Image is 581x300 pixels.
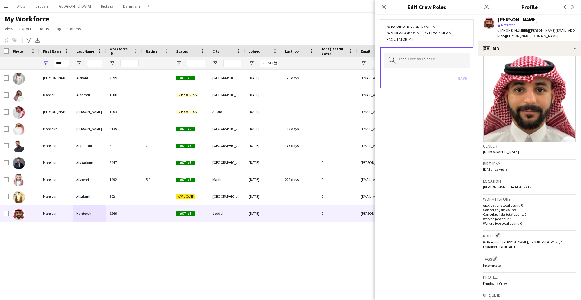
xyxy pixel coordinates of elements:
span: City [212,49,219,54]
h3: Profile [483,274,576,280]
img: Mansour Alqahtani [13,140,25,152]
div: Alqahtani [73,137,106,154]
div: Alshehri [73,171,106,188]
button: Open Filter Menu [76,60,82,66]
img: Crew avatar or photo [483,51,576,142]
span: In progress [176,93,198,97]
img: Mansour Albugami [13,123,25,135]
div: [DATE] [245,205,281,222]
div: 0 [318,171,357,188]
h3: Birthday [483,161,576,166]
span: Not rated [501,23,516,27]
h3: Roles [483,232,576,239]
div: Mansour [39,120,73,137]
span: Comms [67,26,81,31]
img: Mansour Hantoosh [13,208,25,220]
div: [GEOGRAPHIC_DATA] [209,120,245,137]
input: Status Filter Input [187,60,205,67]
span: 03 Premium [PERSON_NAME], 09 SUPERVISOR “B” , Art Explainer , Facilitator [483,240,565,249]
span: In progress [176,110,198,114]
a: Status [35,25,51,33]
p: Worked jobs total count: 0 [483,221,576,226]
h3: Work history [483,196,576,202]
div: 89 [106,137,142,154]
span: First Name [43,49,61,54]
img: Mansor Alahmdi [13,90,25,102]
img: Mansour Alsaadoun [13,157,25,169]
h3: Unique ID [483,292,576,298]
span: Workforce ID [110,47,131,56]
div: [EMAIL_ADDRESS][DOMAIN_NAME] [357,171,478,188]
img: Mansoor Alobaid [13,73,25,85]
span: View [5,26,13,31]
div: 2.0 [142,137,172,154]
input: Email Filter Input [372,60,474,67]
span: Joined [249,49,261,54]
p: Cancelled jobs total count: 0 [483,212,576,217]
div: [GEOGRAPHIC_DATA] [209,86,245,103]
div: 0 [318,120,357,137]
span: Applicant [176,194,195,199]
input: City Filter Input [223,60,241,67]
div: 2099 [106,70,142,86]
span: Last job [285,49,299,54]
p: Applications total count: 0 [483,203,576,207]
div: 1492 [106,171,142,188]
div: 0 [318,86,357,103]
span: Active [176,127,195,131]
div: 1808 [106,86,142,103]
div: Alsaadoun [73,154,106,171]
div: [DATE] [245,86,281,103]
input: Workforce ID Filter Input [120,60,139,67]
a: Comms [65,25,84,33]
app-action-btn: Advanced filters [25,37,32,44]
div: 0 [318,205,357,222]
input: Last Name Filter Input [87,60,102,67]
span: Photo [13,49,23,54]
div: Alsulami [73,188,106,205]
span: [DEMOGRAPHIC_DATA] [483,149,519,154]
h3: Location [483,178,576,184]
button: Jeddah [31,0,53,12]
button: Red Sea [96,0,118,12]
div: Madinah [209,171,245,188]
span: Status [37,26,49,31]
span: Status [176,49,188,54]
span: Active [176,76,195,80]
a: Tag [53,25,64,33]
span: Active [176,144,195,148]
div: 1803 [106,103,142,120]
span: Active [176,211,195,216]
div: [PERSON_NAME] [73,103,106,120]
h3: Profile [478,3,581,11]
div: Alahmdi [73,86,106,103]
span: Active [176,178,195,182]
p: Cancelled jobs count: 0 [483,207,576,212]
div: Jeddah [209,205,245,222]
div: [PERSON_NAME] [39,103,73,120]
div: [DATE] [245,188,281,205]
span: Last Name [76,49,94,54]
div: [DATE] [245,137,281,154]
div: [EMAIL_ADDRESS][PERSON_NAME][DOMAIN_NAME] [357,120,478,137]
div: [DATE] [245,171,281,188]
button: AlUla [12,0,31,12]
span: Facilitator [387,37,407,42]
span: Art Explainer [425,31,448,36]
div: Mansour [39,171,73,188]
div: 2139 [106,120,142,137]
img: Mansour Alsulami [13,191,25,203]
div: 0 [318,188,357,205]
span: [DATE] (28 years) [483,167,509,171]
button: Open Filter Menu [212,60,218,66]
span: 03 Premium [PERSON_NAME] [387,25,432,30]
button: [GEOGRAPHIC_DATA] [53,0,96,12]
div: 302 [106,188,142,205]
div: 5.0 [142,171,172,188]
h3: Gender [483,143,576,149]
button: Open Filter Menu [361,60,366,66]
div: 2447 [106,154,142,171]
span: Rating [146,49,157,54]
div: [EMAIL_ADDRESS][DOMAIN_NAME] [357,103,478,120]
input: Joined Filter Input [260,60,278,67]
